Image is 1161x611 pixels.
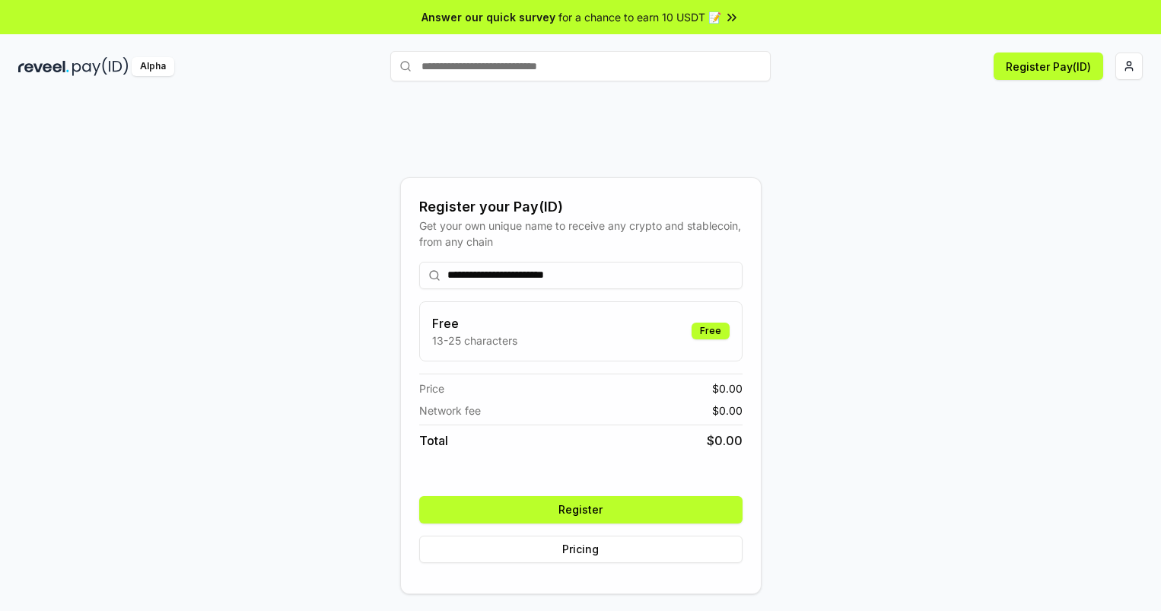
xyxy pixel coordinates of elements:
[419,431,448,450] span: Total
[419,380,444,396] span: Price
[558,9,721,25] span: for a chance to earn 10 USDT 📝
[419,403,481,418] span: Network fee
[994,53,1103,80] button: Register Pay(ID)
[18,57,69,76] img: reveel_dark
[692,323,730,339] div: Free
[707,431,743,450] span: $ 0.00
[419,496,743,523] button: Register
[432,314,517,333] h3: Free
[421,9,555,25] span: Answer our quick survey
[432,333,517,348] p: 13-25 characters
[712,403,743,418] span: $ 0.00
[132,57,174,76] div: Alpha
[419,218,743,250] div: Get your own unique name to receive any crypto and stablecoin, from any chain
[419,536,743,563] button: Pricing
[712,380,743,396] span: $ 0.00
[72,57,129,76] img: pay_id
[419,196,743,218] div: Register your Pay(ID)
